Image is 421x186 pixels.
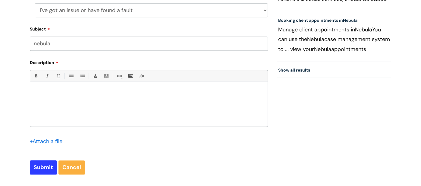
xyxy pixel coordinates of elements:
[30,160,57,174] input: Submit
[43,72,51,80] a: Italic (Ctrl-I)
[314,46,331,53] span: Nebula
[32,72,39,80] a: Bold (Ctrl-B)
[355,26,372,33] span: Nebula
[30,136,66,146] div: Attach a file
[30,24,268,32] label: Subject
[138,72,145,80] a: Remove formatting (Ctrl-\)
[343,18,357,23] span: Nebula
[102,72,110,80] a: Back Color
[58,160,85,174] a: Cancel
[115,72,123,80] a: Link
[278,67,310,73] a: Show all results
[278,18,357,23] a: Booking client appointments inNebula
[67,72,75,80] a: • Unordered List (Ctrl-Shift-7)
[54,72,62,80] a: Underline(Ctrl-U)
[278,25,390,54] p: Manage client appointments in You can use the case management system to ... view your appointment...
[91,72,99,80] a: Font Color
[78,72,86,80] a: 1. Ordered List (Ctrl-Shift-8)
[30,58,268,65] label: Description
[127,72,134,80] a: Insert Image...
[307,36,324,43] span: Nebula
